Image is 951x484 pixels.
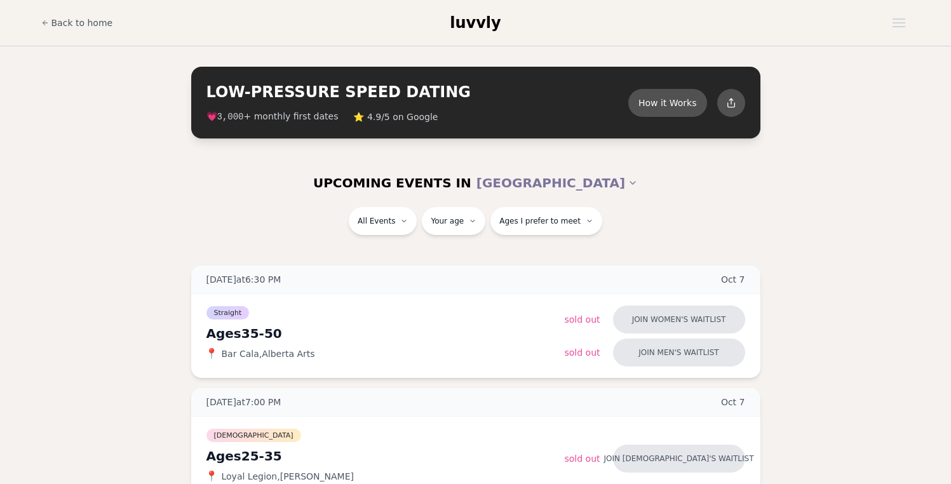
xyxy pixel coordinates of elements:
[206,396,281,408] span: [DATE] at 7:00 PM
[721,396,745,408] span: Oct 7
[565,314,600,325] span: Sold Out
[206,325,565,342] div: Ages 35-50
[349,207,417,235] button: All Events
[565,454,600,464] span: Sold Out
[450,13,501,33] a: luvvly
[206,349,217,359] span: 📍
[358,216,395,226] span: All Events
[887,13,910,32] button: Open menu
[628,89,707,117] button: How it Works
[222,347,315,360] span: Bar Cala , Alberta Arts
[206,447,565,465] div: Ages 25-35
[206,429,301,442] span: [DEMOGRAPHIC_DATA]
[422,207,485,235] button: Your age
[222,470,354,483] span: Loyal Legion , [PERSON_NAME]
[613,306,745,333] button: Join women's waitlist
[565,347,600,358] span: Sold Out
[353,111,438,123] span: ⭐ 4.9/5 on Google
[206,273,281,286] span: [DATE] at 6:30 PM
[908,441,938,471] iframe: Intercom live chat
[499,216,581,226] span: Ages I prefer to meet
[206,306,250,319] span: Straight
[476,169,638,197] button: [GEOGRAPHIC_DATA]
[450,14,501,32] span: luvvly
[206,110,339,123] span: 💗 + monthly first dates
[431,216,464,226] span: Your age
[313,174,471,192] span: UPCOMING EVENTS IN
[613,339,745,366] button: Join men's waitlist
[206,471,217,481] span: 📍
[721,273,745,286] span: Oct 7
[217,112,244,122] span: 3,000
[51,17,113,29] span: Back to home
[41,10,113,36] a: Back to home
[613,445,745,473] button: Join [DEMOGRAPHIC_DATA]'s waitlist
[490,207,602,235] button: Ages I prefer to meet
[206,82,628,102] h2: LOW-PRESSURE SPEED DATING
